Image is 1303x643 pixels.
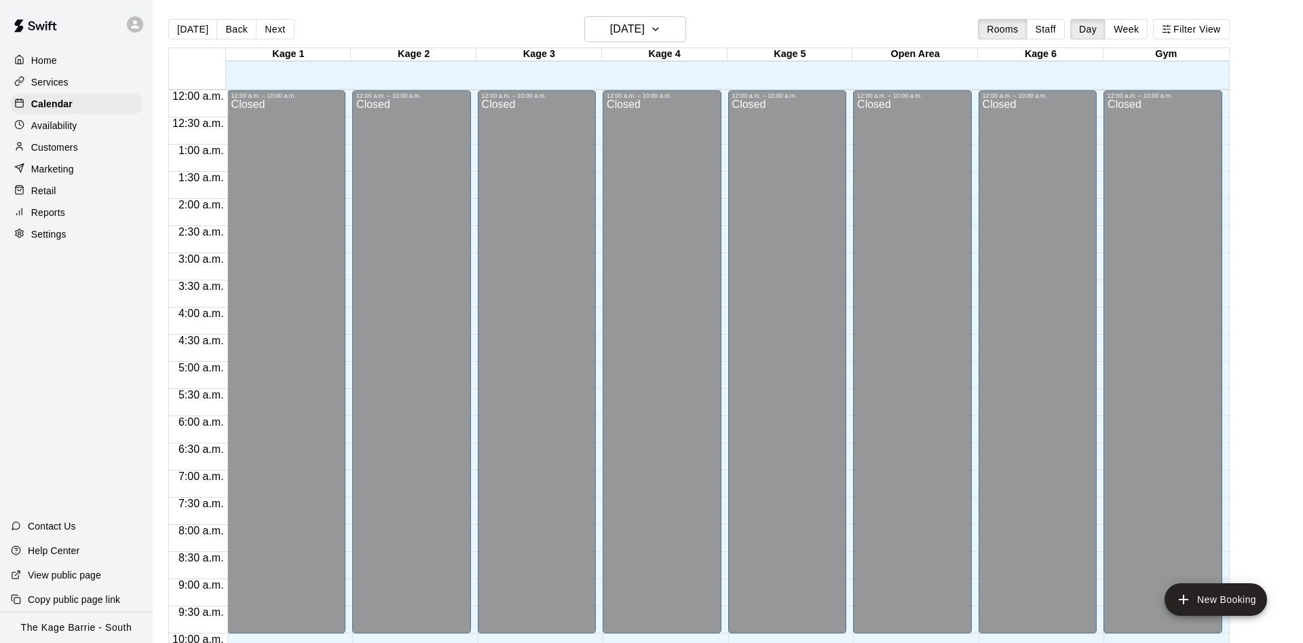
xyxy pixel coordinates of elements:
span: 2:30 a.m. [175,226,227,238]
div: 12:00 a.m. – 10:00 a.m. [482,92,592,99]
span: 1:00 a.m. [175,145,227,156]
p: Contact Us [28,519,76,533]
div: 12:00 a.m. – 10:00 a.m.: Closed [227,90,346,633]
span: 7:30 a.m. [175,498,227,509]
span: 7:00 a.m. [175,471,227,482]
div: Kage 2 [351,48,476,61]
p: Services [31,75,69,89]
a: Calendar [11,94,142,114]
div: 12:00 a.m. – 10:00 a.m.: Closed [728,90,847,633]
span: 8:30 a.m. [175,552,227,564]
span: 6:00 a.m. [175,416,227,428]
div: Closed [356,99,467,638]
span: 5:30 a.m. [175,389,227,401]
div: Kage 3 [476,48,602,61]
button: Rooms [978,19,1027,39]
div: Closed [1108,99,1218,638]
span: 9:00 a.m. [175,579,227,591]
div: 12:00 a.m. – 10:00 a.m. [732,92,843,99]
div: 12:00 a.m. – 10:00 a.m. [857,92,968,99]
button: Back [216,19,257,39]
button: [DATE] [584,16,686,42]
div: 12:00 a.m. – 10:00 a.m. [231,92,342,99]
div: 12:00 a.m. – 10:00 a.m. [607,92,717,99]
a: Settings [11,224,142,244]
button: Next [256,19,294,39]
p: View public page [28,568,101,582]
span: 6:30 a.m. [175,443,227,455]
span: 9:30 a.m. [175,606,227,618]
div: Gym [1103,48,1229,61]
p: Help Center [28,544,79,557]
div: 12:00 a.m. – 10:00 a.m.: Closed [352,90,471,633]
div: Kage 5 [728,48,853,61]
p: Home [31,54,57,67]
div: Kage 6 [978,48,1103,61]
div: Kage 1 [226,48,352,61]
p: Reports [31,206,65,219]
div: Closed [482,99,592,638]
p: Customers [31,141,78,154]
p: Copy public page link [28,593,120,606]
a: Availability [11,115,142,136]
button: Day [1070,19,1106,39]
p: Marketing [31,162,74,176]
button: Staff [1027,19,1065,39]
button: [DATE] [168,19,217,39]
span: 8:00 a.m. [175,525,227,536]
p: Settings [31,227,67,241]
div: 12:00 a.m. – 10:00 a.m.: Closed [853,90,972,633]
span: 4:00 a.m. [175,308,227,319]
div: Kage 4 [602,48,728,61]
p: The Kage Barrie - South [21,621,132,635]
div: 12:00 a.m. – 10:00 a.m. [356,92,467,99]
span: 3:30 a.m. [175,280,227,292]
span: 4:30 a.m. [175,335,227,346]
button: Week [1105,19,1148,39]
h6: [DATE] [610,20,645,39]
a: Reports [11,202,142,223]
div: Closed [231,99,342,638]
div: 12:00 a.m. – 10:00 a.m.: Closed [478,90,597,633]
a: Customers [11,137,142,158]
div: Closed [857,99,968,638]
p: Availability [31,119,77,132]
div: 12:00 a.m. – 10:00 a.m. [1108,92,1218,99]
span: 5:00 a.m. [175,362,227,373]
p: Retail [31,184,56,198]
span: 2:00 a.m. [175,199,227,210]
a: Home [11,50,142,71]
span: 12:30 a.m. [169,117,227,129]
div: 12:00 a.m. – 10:00 a.m.: Closed [1103,90,1222,633]
div: 12:00 a.m. – 10:00 a.m.: Closed [603,90,721,633]
span: 12:00 a.m. [169,90,227,102]
div: Closed [732,99,843,638]
button: add [1165,583,1267,616]
div: Closed [607,99,717,638]
div: Closed [983,99,1093,638]
div: 12:00 a.m. – 10:00 a.m.: Closed [979,90,1097,633]
a: Marketing [11,159,142,179]
p: Calendar [31,97,73,111]
div: 12:00 a.m. – 10:00 a.m. [983,92,1093,99]
a: Services [11,72,142,92]
button: Filter View [1153,19,1229,39]
a: Retail [11,181,142,201]
span: 1:30 a.m. [175,172,227,183]
span: 3:00 a.m. [175,253,227,265]
div: Open Area [852,48,978,61]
